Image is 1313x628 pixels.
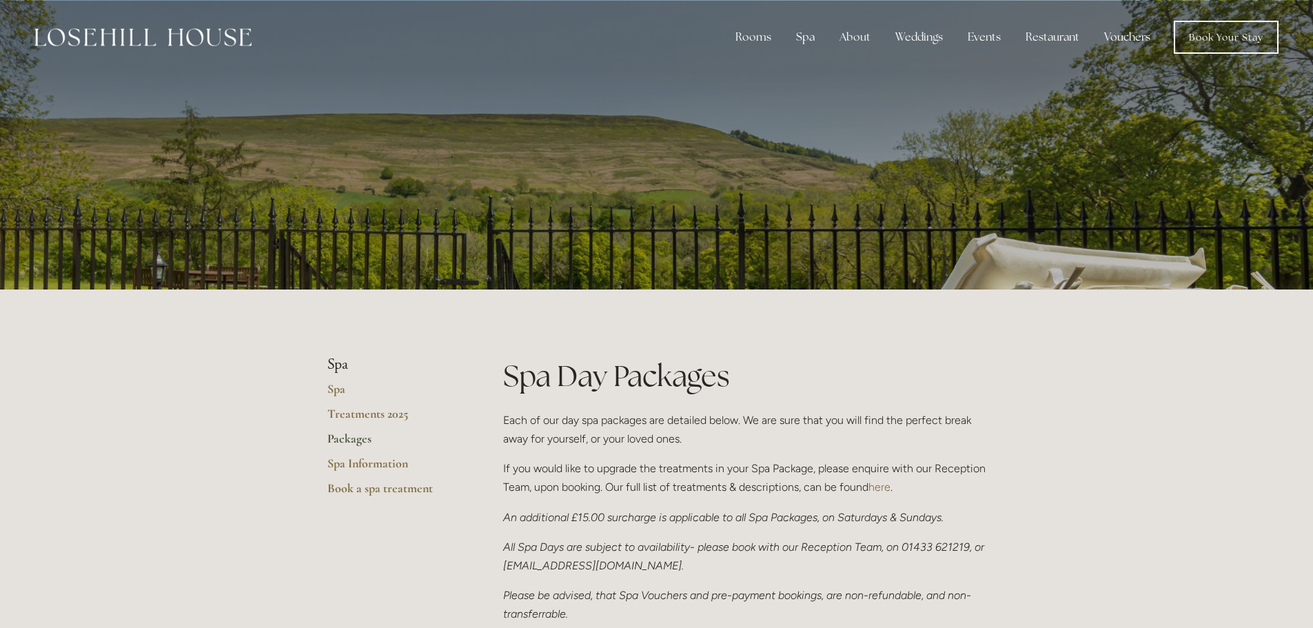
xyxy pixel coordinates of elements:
a: Spa [327,381,459,406]
div: Restaurant [1015,23,1090,51]
a: Book Your Stay [1174,21,1279,54]
a: Treatments 2025 [327,406,459,431]
a: Packages [327,431,459,456]
a: Book a spa treatment [327,480,459,505]
div: Events [957,23,1012,51]
em: Please be advised, that Spa Vouchers and pre-payment bookings, are non-refundable, and non-transf... [503,589,971,620]
div: Weddings [884,23,954,51]
a: Spa Information [327,456,459,480]
p: Each of our day spa packages are detailed below. We are sure that you will find the perfect break... [503,411,986,448]
a: here [868,480,890,494]
p: If you would like to upgrade the treatments in your Spa Package, please enquire with our Receptio... [503,459,986,496]
em: An additional £15.00 surcharge is applicable to all Spa Packages, on Saturdays & Sundays. [503,511,944,524]
a: Vouchers [1093,23,1161,51]
li: Spa [327,356,459,374]
div: Rooms [724,23,782,51]
img: Losehill House [34,28,252,46]
div: About [828,23,882,51]
div: Spa [785,23,826,51]
em: All Spa Days are subject to availability- please book with our Reception Team, on 01433 621219, o... [503,540,987,572]
h1: Spa Day Packages [503,356,986,396]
